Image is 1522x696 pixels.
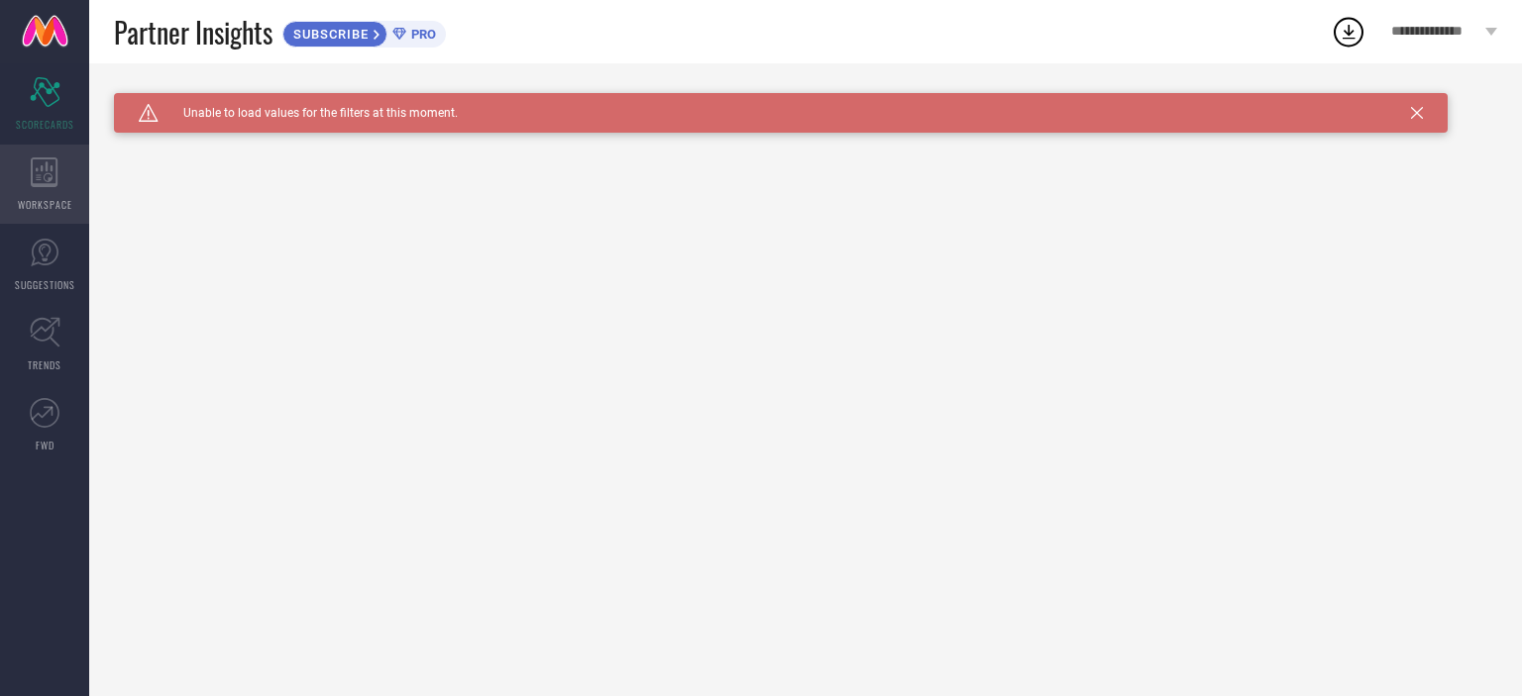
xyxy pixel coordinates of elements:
[159,106,458,120] span: Unable to load values for the filters at this moment.
[28,357,61,372] span: TRENDS
[114,93,1497,109] div: Unable to load filters at this moment. Please try later.
[18,197,72,212] span: WORKSPACE
[406,27,436,42] span: PRO
[114,12,272,52] span: Partner Insights
[16,117,74,132] span: SCORECARDS
[36,438,54,452] span: FWD
[282,16,446,48] a: SUBSCRIBEPRO
[15,277,75,292] span: SUGGESTIONS
[1331,14,1366,50] div: Open download list
[283,27,374,42] span: SUBSCRIBE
